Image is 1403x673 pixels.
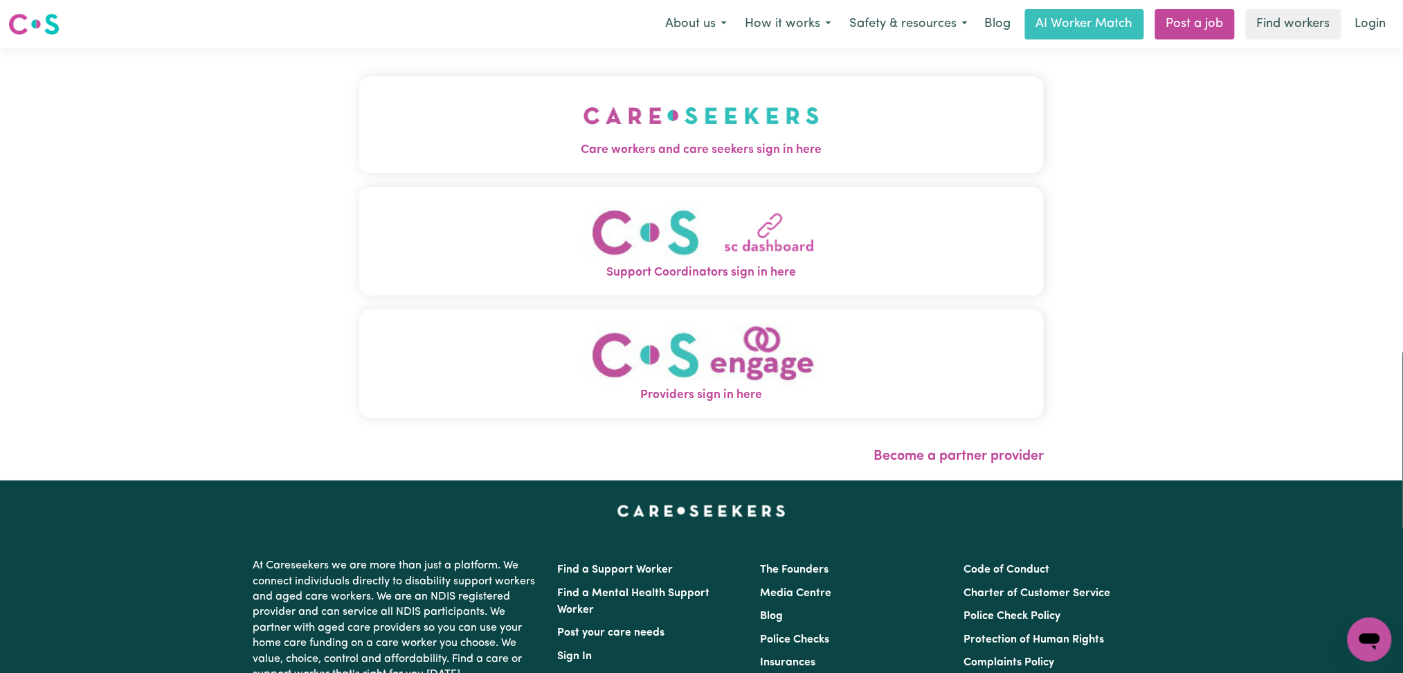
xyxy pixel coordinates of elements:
img: Careseekers logo [8,12,60,37]
a: Find a Mental Health Support Worker [558,588,710,616]
a: Find a Support Worker [558,564,673,575]
a: Blog [977,9,1020,39]
a: AI Worker Match [1025,9,1144,39]
a: Police Checks [761,634,830,645]
button: About us [656,10,736,39]
span: Providers sign in here [359,386,1044,404]
a: Post a job [1155,9,1235,39]
button: Care workers and care seekers sign in here [359,76,1044,173]
button: Safety & resources [840,10,977,39]
a: Charter of Customer Service [963,588,1110,599]
button: Support Coordinators sign in here [359,187,1044,296]
a: Sign In [558,651,592,662]
a: Protection of Human Rights [963,634,1104,645]
a: Code of Conduct [963,564,1049,575]
span: Support Coordinators sign in here [359,264,1044,282]
a: Police Check Policy [963,611,1060,622]
a: Become a partner provider [874,449,1044,463]
button: Providers sign in here [359,309,1044,418]
iframe: Button to launch messaging window [1348,618,1392,662]
a: Login [1347,9,1395,39]
a: Find workers [1246,9,1341,39]
span: Care workers and care seekers sign in here [359,141,1044,159]
a: Post your care needs [558,627,665,638]
a: Careseekers logo [8,8,60,40]
a: Complaints Policy [963,657,1054,668]
a: Media Centre [761,588,832,599]
button: How it works [736,10,840,39]
a: Insurances [761,657,816,668]
a: The Founders [761,564,829,575]
a: Careseekers home page [617,505,786,517]
a: Blog [761,611,784,622]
